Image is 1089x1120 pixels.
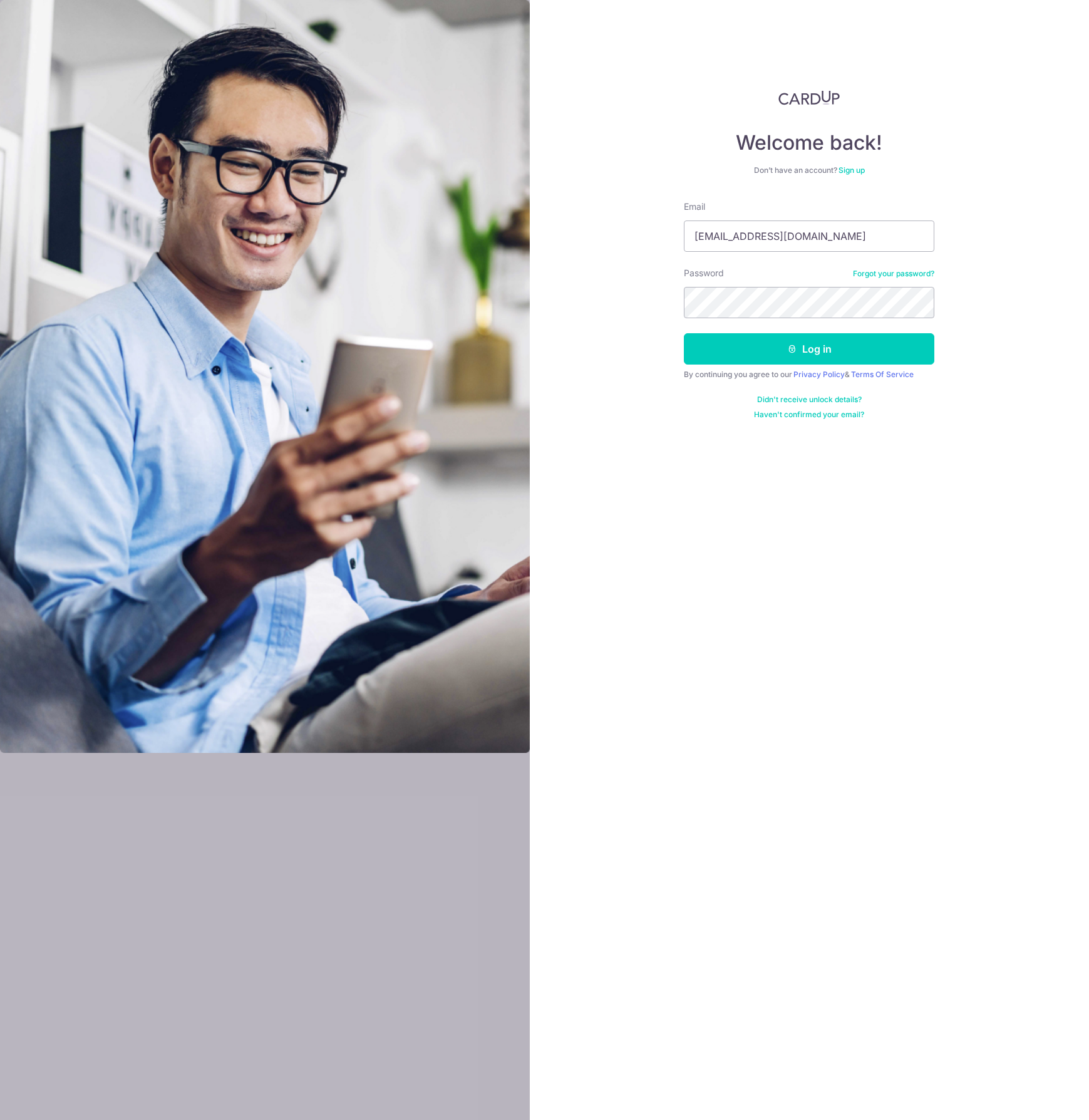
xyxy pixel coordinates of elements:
a: Didn't receive unlock details? [757,395,862,405]
a: Haven't confirmed your email? [754,410,864,420]
a: Forgot your password? [853,269,934,279]
label: Password [684,267,724,279]
div: By continuing you agree to our & [684,370,934,380]
button: Log in [684,333,934,365]
div: Don’t have an account? [684,165,934,175]
img: CardUp Logo [778,90,840,105]
a: Terms Of Service [851,370,914,379]
label: Email [684,200,705,213]
input: Enter your Email [684,220,934,252]
a: Sign up [839,165,865,175]
h4: Welcome back! [684,130,934,155]
a: Privacy Policy [793,370,845,379]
